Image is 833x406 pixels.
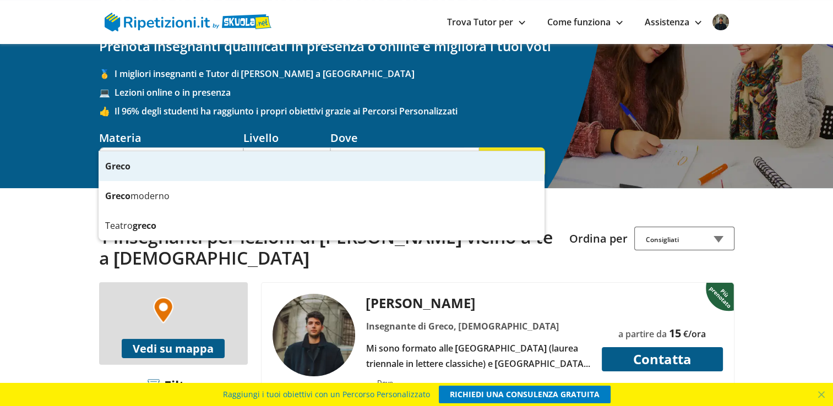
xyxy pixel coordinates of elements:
a: logo Skuola.net | Ripetizioni.it [105,15,271,27]
span: €/ora [683,328,706,340]
a: Trova Tutor per [447,16,525,28]
img: Piu prenotato [706,282,736,311]
div: [PERSON_NAME] [362,294,595,312]
span: Il 96% degli studenti ha raggiunto i propri obiettivi grazie ai Percorsi Personalizzati [115,105,734,117]
label: Ordina per [569,231,628,246]
a: Assistenza [645,16,701,28]
strong: Greco [105,160,130,172]
div: Mi sono formato alle [GEOGRAPHIC_DATA] (laurea triennale in lettere classiche) e [GEOGRAPHIC_DATA... [362,341,595,371]
a: RICHIEDI UNA CONSULENZA GRATUITA [439,386,611,403]
span: 15 [669,326,681,341]
div: Filtra [144,378,203,395]
img: user avatar [712,14,729,30]
span: 💻 [99,86,115,98]
div: Materia [99,130,243,145]
div: Teatro [99,211,545,240]
span: Lezioni online o in presenza [115,86,734,98]
button: Vedi su mappa [122,339,225,358]
h2: Prenota insegnanti qualificati in presenza o online e migliora i tuoi voti [99,39,734,54]
strong: greco [133,220,156,232]
span: 🥇 [99,68,115,80]
div: Superiori [243,147,330,177]
img: Marker [153,297,173,323]
div: Insegnante di Greco, [DEMOGRAPHIC_DATA] [362,319,595,334]
input: Es. Matematica [99,147,243,177]
h2: 1 insegnanti per lezioni di [PERSON_NAME] vicino a te a [DEMOGRAPHIC_DATA] [99,227,561,269]
span: 👍 [99,105,115,117]
div: Dove [330,130,479,145]
img: logo Skuola.net | Ripetizioni.it [105,13,271,31]
a: Come funziona [547,16,623,28]
button: Contatta [602,347,723,371]
strong: Greco [105,190,130,202]
input: Es. Indirizzo o CAP [330,147,464,177]
img: Filtra filtri mobile [148,379,160,394]
div: Consigliati [634,227,734,250]
div: Livello [243,130,330,145]
span: a partire da [618,328,667,340]
img: tutor a Furtei - Davide [273,294,355,376]
button: Cerca [479,147,545,177]
div: moderno [99,181,545,211]
span: Raggiungi i tuoi obiettivi con un Percorso Personalizzato [223,386,430,403]
span: I migliori insegnanti e Tutor di [PERSON_NAME] a [GEOGRAPHIC_DATA] [115,68,734,80]
div: Dove [377,378,415,387]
